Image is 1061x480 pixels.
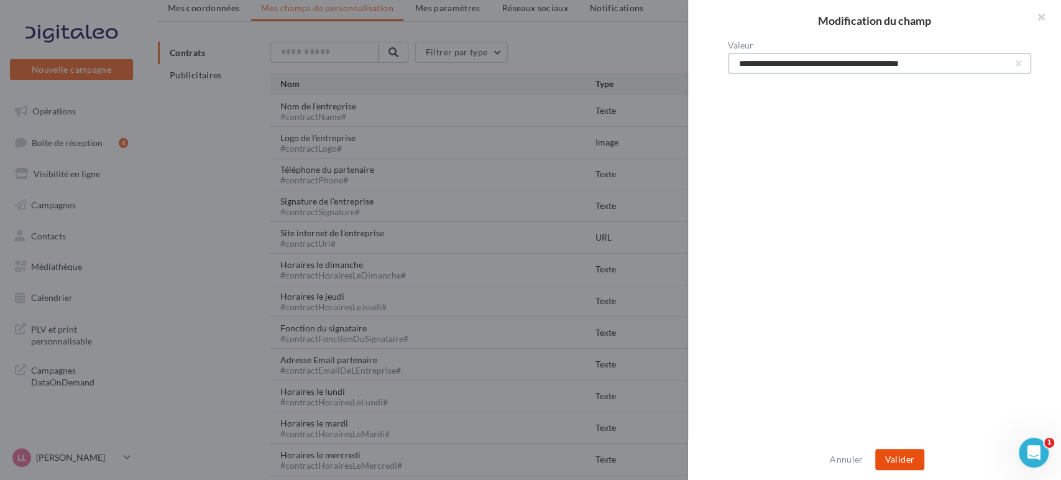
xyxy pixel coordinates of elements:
label: Valeur [728,41,1031,50]
iframe: Intercom live chat [1019,438,1049,468]
span: 1 [1044,438,1054,448]
button: Annuler [825,452,868,467]
button: Valider [875,449,924,470]
h2: Modification du champ [708,15,1041,26]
